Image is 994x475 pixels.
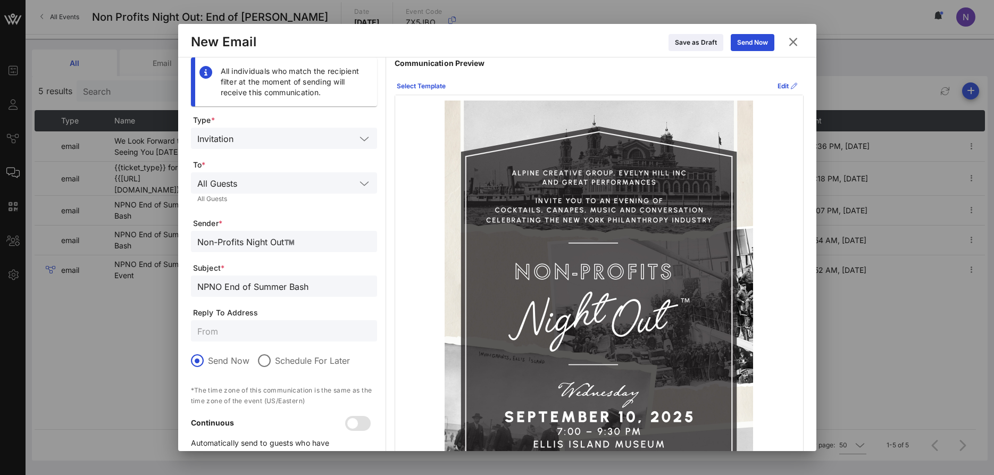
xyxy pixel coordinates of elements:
[191,417,347,429] p: Continuous
[197,324,371,338] input: From
[390,78,452,95] button: Select Template
[191,385,377,406] p: *The time zone of this communication is the same as the time zone of the event (US/Eastern)
[275,355,350,366] label: Schedule For Later
[669,34,723,51] button: Save as Draft
[197,134,233,144] div: Invitation
[191,34,256,50] div: New Email
[221,66,369,98] div: All individuals who match the recipient filter at the moment of sending will receive this communi...
[675,37,717,48] div: Save as Draft
[193,160,377,170] span: To
[771,78,804,95] button: Edit
[193,307,377,318] span: Reply To Address
[397,81,446,91] div: Select Template
[737,37,768,48] div: Send Now
[193,263,377,273] span: Subject
[193,115,377,126] span: Type
[778,81,797,91] div: Edit
[191,128,377,149] div: Invitation
[197,196,371,202] div: All Guests
[193,218,377,229] span: Sender
[191,437,347,461] p: Automatically send to guests who have been added after the scheduled date
[197,279,371,293] input: Subject
[395,57,804,69] p: Communication Preview
[197,179,237,188] div: All Guests
[197,235,371,248] input: From
[208,355,249,366] label: Send Now
[731,34,774,51] button: Send Now
[191,172,377,194] div: All Guests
